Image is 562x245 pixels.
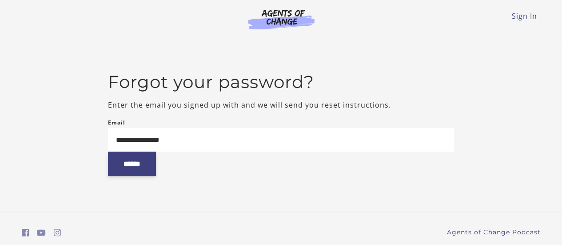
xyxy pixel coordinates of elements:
[108,117,125,128] label: Email
[22,226,29,239] a: https://www.facebook.com/groups/aswbtestprep (Open in a new window)
[108,72,454,92] h2: Forgot your password?
[108,100,454,110] p: Enter the email you signed up with and we will send you reset instructions.
[22,229,29,237] i: https://www.facebook.com/groups/aswbtestprep (Open in a new window)
[512,11,537,21] a: Sign In
[239,9,324,29] img: Agents of Change Logo
[37,229,46,237] i: https://www.youtube.com/c/AgentsofChangeTestPrepbyMeaganMitchell (Open in a new window)
[447,228,541,237] a: Agents of Change Podcast
[54,226,61,239] a: https://www.instagram.com/agentsofchangeprep/ (Open in a new window)
[37,226,46,239] a: https://www.youtube.com/c/AgentsofChangeTestPrepbyMeaganMitchell (Open in a new window)
[54,229,61,237] i: https://www.instagram.com/agentsofchangeprep/ (Open in a new window)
